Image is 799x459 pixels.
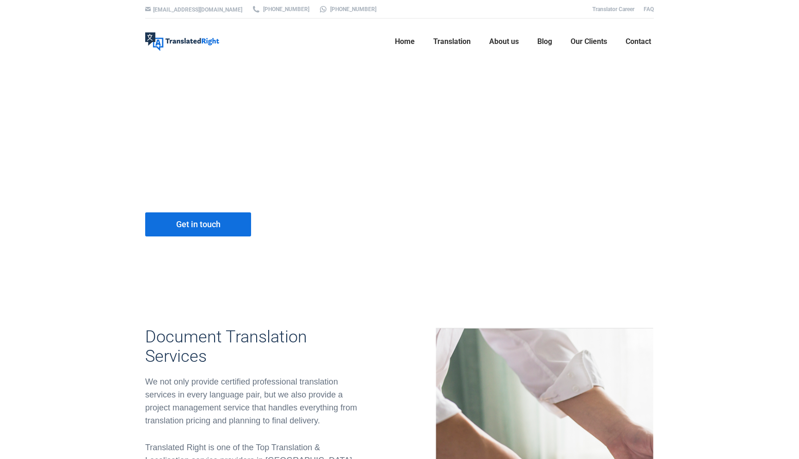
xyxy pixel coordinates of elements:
span: Home [395,37,415,46]
span: Contact [626,37,651,46]
h1: High Quality Translation Services [145,131,479,189]
a: Translation [430,27,473,56]
div: We not only provide certified professional translation services in every language pair, but we al... [145,375,363,427]
strong: CALL [PHONE_NUMBER] [277,258,378,267]
span: Translation [433,37,471,46]
span: About us [489,37,519,46]
a: About us [486,27,522,56]
a: Our Clients [568,27,610,56]
a: [PHONE_NUMBER] [252,5,309,13]
span: Blog [537,37,552,46]
a: Home [392,27,418,56]
a: [PHONE_NUMBER] [319,5,376,13]
a: FAQ [644,6,654,12]
a: Translator Career [592,6,634,12]
a: Blog [535,27,555,56]
img: Translated Right [145,32,219,51]
span: Get in touch [176,220,221,229]
div: QUESTIONS on Document Translation Services in [GEOGRAPHIC_DATA]? [277,212,390,269]
a: Contact [623,27,654,56]
h3: Document Translation Services [145,327,363,366]
a: Get in touch [145,212,251,236]
span: Our Clients [571,37,607,46]
a: [EMAIL_ADDRESS][DOMAIN_NAME] [153,6,242,13]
